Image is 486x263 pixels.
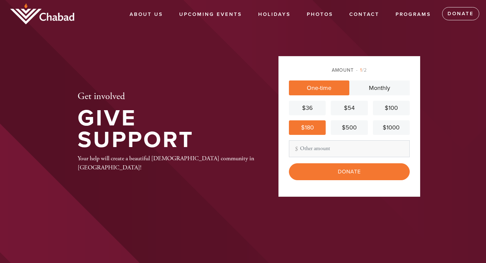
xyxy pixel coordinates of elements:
[360,67,362,73] span: 1
[344,8,384,21] a: Contact
[356,67,367,73] span: /2
[78,154,256,172] div: Your help will create a beautiful [DEMOGRAPHIC_DATA] community in [GEOGRAPHIC_DATA]!
[289,80,349,95] a: One-time
[289,120,326,135] a: $180
[333,103,365,113] div: $54
[292,123,323,132] div: $180
[376,123,407,132] div: $1000
[333,123,365,132] div: $500
[331,101,368,115] a: $54
[373,101,410,115] a: $100
[442,7,479,21] a: Donate
[10,3,74,24] img: logo_half.png
[349,80,410,95] a: Monthly
[289,140,410,157] input: Other amount
[289,67,410,74] div: Amount
[125,8,168,21] a: About Us
[289,163,410,180] input: Donate
[376,103,407,113] div: $100
[78,91,256,102] h2: Get involved
[292,103,323,113] div: $36
[253,8,296,21] a: Holidays
[302,8,338,21] a: Photos
[174,8,247,21] a: Upcoming Events
[289,101,326,115] a: $36
[331,120,368,135] a: $500
[78,107,256,151] h1: Give Support
[373,120,410,135] a: $1000
[390,8,436,21] a: Programs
